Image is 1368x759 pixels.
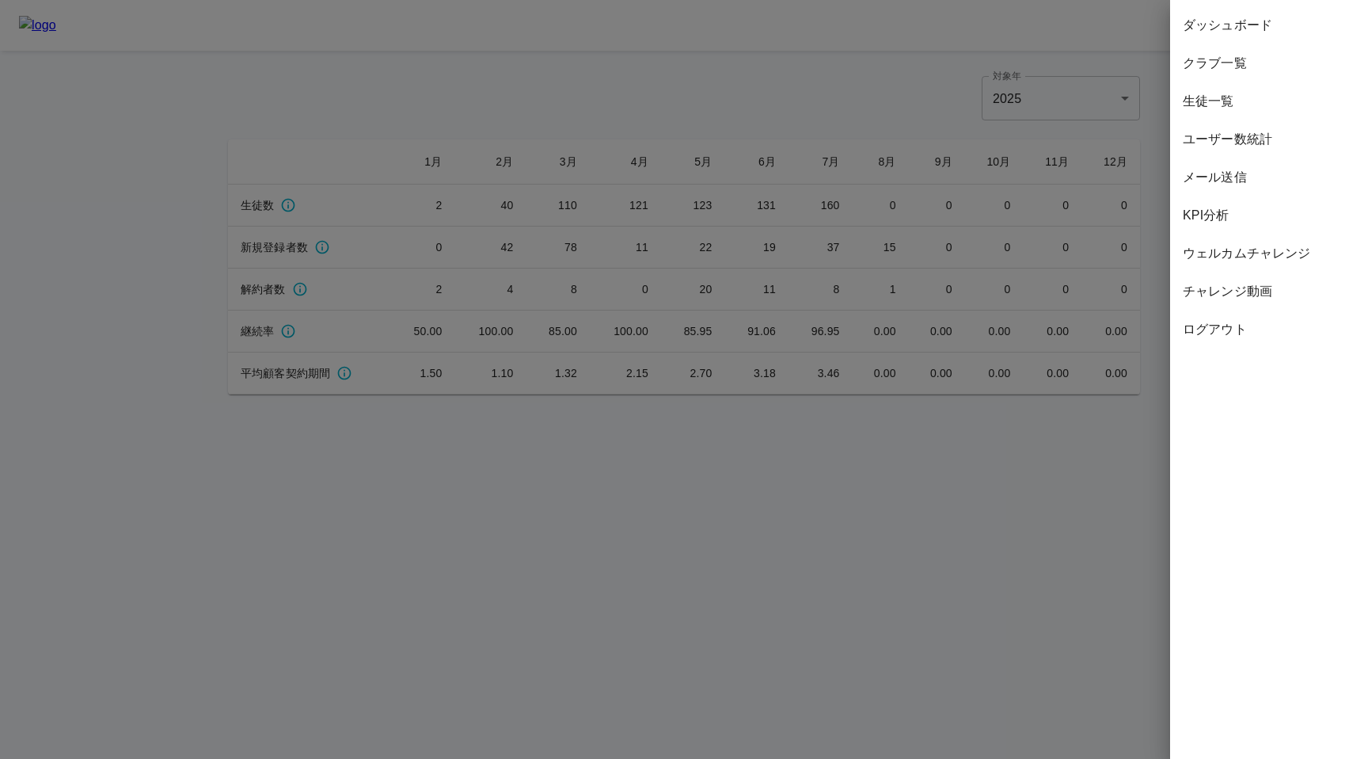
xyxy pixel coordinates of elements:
[1183,282,1355,301] span: チャレンジ動画
[1170,82,1368,120] div: 生徒一覧
[1170,273,1368,311] div: チャレンジ動画
[1170,235,1368,273] div: ウェルカムチャレンジ
[1183,92,1355,111] span: 生徒一覧
[1170,196,1368,235] div: KPI分析
[1170,6,1368,44] div: ダッシュボード
[1183,168,1355,187] span: メール送信
[1183,320,1355,339] span: ログアウト
[1170,158,1368,196] div: メール送信
[1183,16,1355,35] span: ダッシュボード
[1170,120,1368,158] div: ユーザー数統計
[1183,130,1355,149] span: ユーザー数統計
[1170,311,1368,349] div: ログアウト
[1183,244,1355,263] span: ウェルカムチャレンジ
[1183,206,1355,225] span: KPI分析
[1170,44,1368,82] div: クラブ一覧
[1183,54,1355,73] span: クラブ一覧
